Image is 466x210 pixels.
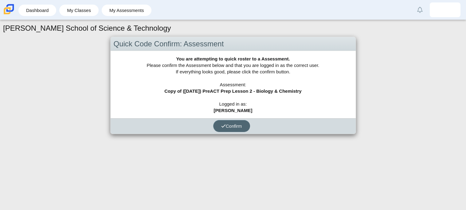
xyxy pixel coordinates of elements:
[3,23,171,33] h1: [PERSON_NAME] School of Science & Technology
[2,11,15,17] a: Carmen School of Science & Technology
[440,5,450,15] img: jisel.gomez.wmtMEl
[413,3,427,17] a: Alerts
[2,3,15,16] img: Carmen School of Science & Technology
[176,56,290,61] b: You are attempting to quick roster to a Assessment.
[105,5,149,16] a: My Assessments
[213,120,250,132] button: Confirm
[221,123,242,129] span: Confirm
[164,88,301,94] b: Copy of ([DATE]) PreACT Prep Lesson 2 - Biology & Chemistry
[430,2,460,17] a: jisel.gomez.wmtMEl
[111,51,356,118] div: Please confirm the Assessment below and that you are logged in as the correct user. If everything...
[111,37,356,51] div: Quick Code Confirm: Assessment
[22,5,53,16] a: Dashboard
[62,5,96,16] a: My Classes
[214,108,253,113] b: [PERSON_NAME]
